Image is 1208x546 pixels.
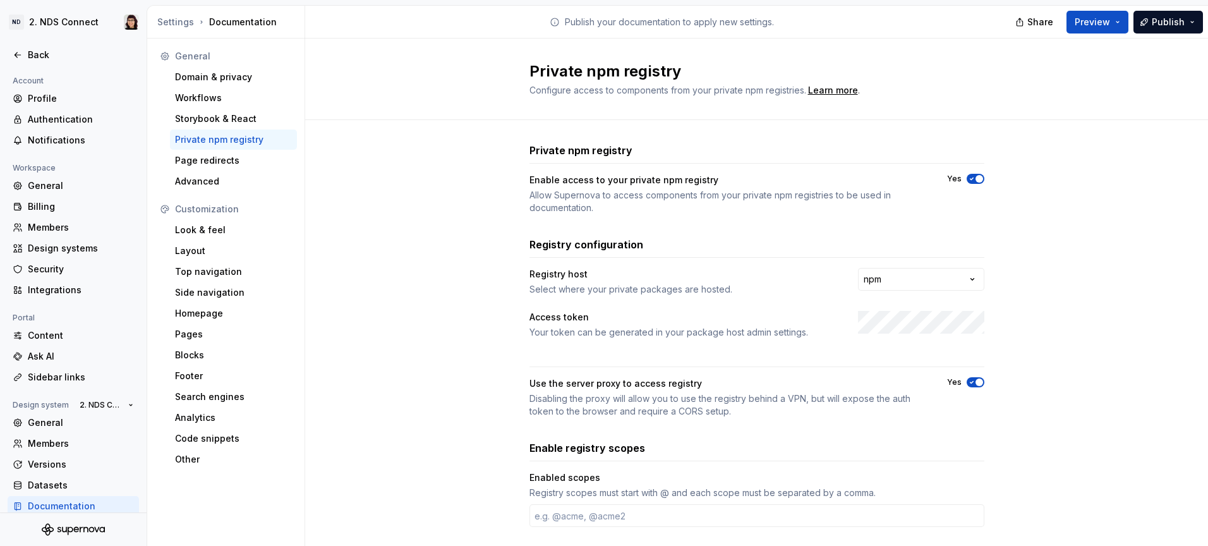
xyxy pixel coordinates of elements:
a: Learn more [808,84,858,97]
div: Advanced [175,175,292,188]
a: Integrations [8,280,139,300]
a: Sidebar links [8,367,139,387]
span: Configure access to components from your private npm registries. [529,85,806,95]
span: Preview [1075,16,1110,28]
h3: Private npm registry [529,143,632,158]
div: Datasets [28,479,134,492]
div: Blocks [175,349,292,361]
h3: Enable registry scopes [529,440,645,456]
input: e.g. @acme, @acme2 [529,504,984,527]
div: Notifications [28,134,134,147]
div: Disabling the proxy will allow you to use the registry behind a VPN, but will expose the auth tok... [529,392,924,418]
div: Design systems [28,242,134,255]
div: Members [28,221,134,234]
img: Raquel Pereira [124,15,139,30]
div: General [28,416,134,429]
a: Code snippets [170,428,297,449]
div: Select where your private packages are hosted. [529,283,835,296]
a: Datasets [8,475,139,495]
button: Publish [1133,11,1203,33]
svg: Supernova Logo [42,523,105,536]
a: Notifications [8,130,139,150]
button: Share [1009,11,1061,33]
div: Profile [28,92,134,105]
a: Layout [170,241,297,261]
a: Members [8,217,139,238]
div: Domain & privacy [175,71,292,83]
a: Side navigation [170,282,297,303]
span: Publish [1152,16,1185,28]
a: Blocks [170,345,297,365]
a: Footer [170,366,297,386]
a: Back [8,45,139,65]
div: Storybook & React [175,112,292,125]
div: Design system [8,397,74,413]
button: Preview [1066,11,1128,33]
a: General [8,413,139,433]
a: Homepage [170,303,297,324]
div: Other [175,453,292,466]
a: Design systems [8,238,139,258]
div: Documentation [28,500,134,513]
div: Documentation [157,16,299,28]
div: Portal [8,310,40,325]
a: Top navigation [170,262,297,282]
div: ND [9,15,24,30]
div: Page redirects [175,154,292,167]
div: Content [28,329,134,342]
div: Code snippets [175,432,292,445]
a: Documentation [8,496,139,516]
div: Versions [28,458,134,471]
button: ND2. NDS ConnectRaquel Pereira [3,8,144,36]
div: Account [8,73,49,88]
div: Registry host [529,268,835,281]
span: Share [1027,16,1053,28]
a: Advanced [170,171,297,191]
div: Analytics [175,411,292,424]
div: Private npm registry [175,133,292,146]
h2: Private npm registry [529,61,969,82]
a: Content [8,325,139,346]
a: Domain & privacy [170,67,297,87]
div: Back [28,49,134,61]
a: Private npm registry [170,130,297,150]
button: Settings [157,16,194,28]
label: Yes [947,377,962,387]
div: Integrations [28,284,134,296]
div: Pages [175,328,292,341]
div: Footer [175,370,292,382]
a: Profile [8,88,139,109]
div: Look & feel [175,224,292,236]
div: Registry scopes must start with @ and each scope must be separated by a comma. [529,487,984,499]
div: Access token [529,311,835,324]
div: Layout [175,245,292,257]
div: General [28,179,134,192]
p: Publish your documentation to apply new settings. [565,16,774,28]
div: Customization [175,203,292,215]
div: Enabled scopes [529,471,984,484]
div: Use the server proxy to access registry [529,377,924,390]
a: Ask AI [8,346,139,367]
div: Homepage [175,307,292,320]
a: Versions [8,454,139,475]
div: Authentication [28,113,134,126]
div: Members [28,437,134,450]
span: . [806,86,860,95]
div: Ask AI [28,350,134,363]
a: Security [8,259,139,279]
div: Sidebar links [28,371,134,384]
div: Enable access to your private npm registry [529,174,924,186]
a: Other [170,449,297,470]
a: Billing [8,197,139,217]
a: Search engines [170,387,297,407]
div: General [175,50,292,63]
a: Analytics [170,408,297,428]
div: 2. NDS Connect [29,16,99,28]
div: Side navigation [175,286,292,299]
a: Members [8,434,139,454]
a: Authentication [8,109,139,130]
a: General [8,176,139,196]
